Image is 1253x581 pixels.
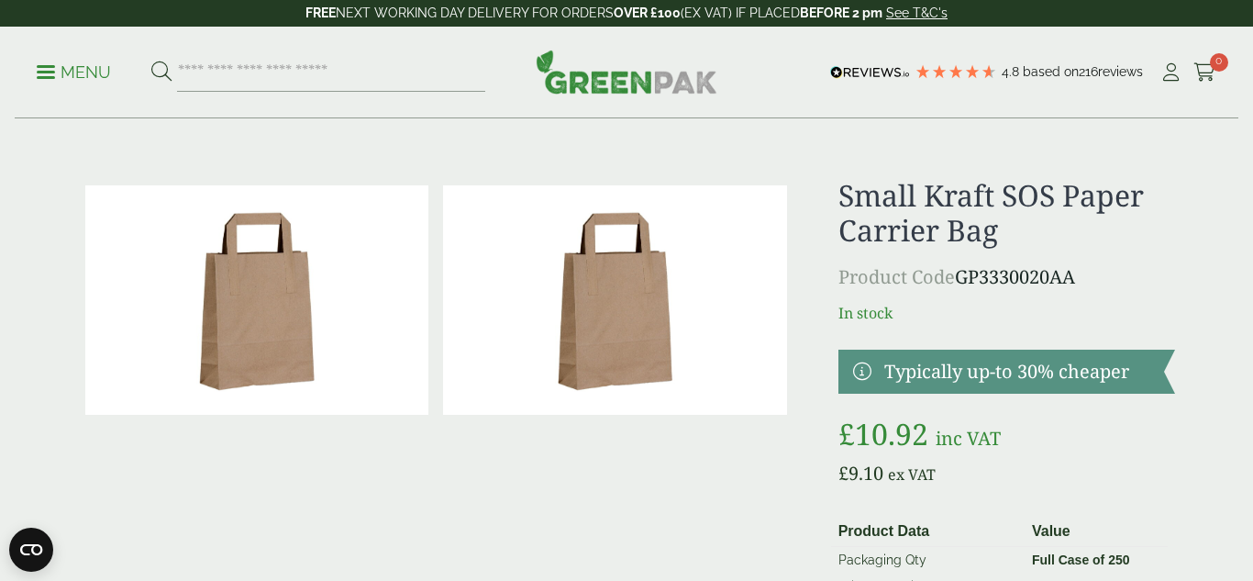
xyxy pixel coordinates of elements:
[838,414,855,453] span: £
[915,63,997,80] div: 4.79 Stars
[443,185,786,415] img: Small Kraft SOS Paper Carrier Bag Full Case 0
[800,6,882,20] strong: BEFORE 2 pm
[536,50,717,94] img: GreenPak Supplies
[888,464,936,485] span: ex VAT
[1098,64,1143,79] span: reviews
[1023,64,1079,79] span: Based on
[614,6,681,20] strong: OVER £100
[831,517,1025,547] th: Product Data
[838,414,928,453] bdi: 10.92
[1032,553,1130,567] strong: Full Case of 250
[838,461,848,486] span: £
[838,178,1175,249] h1: Small Kraft SOS Paper Carrier Bag
[936,426,1001,451] span: inc VAT
[1210,53,1228,72] span: 0
[37,61,111,80] a: Menu
[838,263,1175,291] p: GP3330020AA
[886,6,948,20] a: See T&C's
[838,461,883,486] bdi: 9.10
[1193,63,1216,82] i: Cart
[305,6,336,20] strong: FREE
[1193,59,1216,86] a: 0
[838,264,955,289] span: Product Code
[1025,517,1168,547] th: Value
[1079,64,1098,79] span: 216
[838,302,1175,324] p: In stock
[1002,64,1023,79] span: 4.8
[830,66,910,79] img: REVIEWS.io
[831,546,1025,574] td: Packaging Qty
[85,185,428,415] img: Small Kraft SOS Paper Carrier Bag 0
[37,61,111,84] p: Menu
[9,528,53,572] button: Open CMP widget
[1159,63,1182,82] i: My Account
